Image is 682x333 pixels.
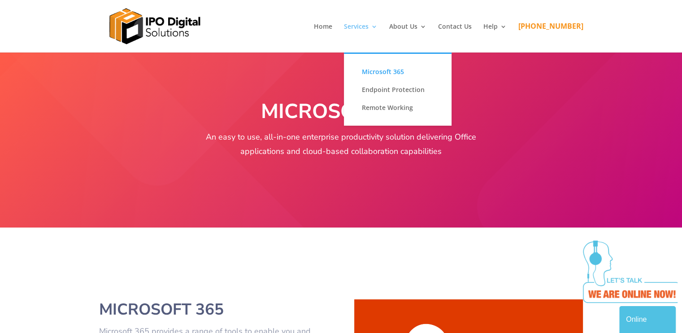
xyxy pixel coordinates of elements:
[353,99,443,117] a: Remote Working
[353,81,443,99] a: Endpoint Protection
[619,304,678,333] iframe: chat widget
[344,23,378,53] a: Services
[184,130,498,167] p: An easy to use, all-in-one enterprise productivity solution delivering Office applications and cl...
[184,99,498,130] h1: MICROSOFT 365
[353,63,443,81] a: Microsoft 365
[438,23,472,53] a: Contact Us
[314,23,332,53] a: Home
[99,299,328,324] h2: MICROSOFT 365
[4,4,102,66] img: Chat attention grabber
[579,237,678,307] iframe: chat widget
[518,23,583,52] a: [PHONE_NUMBER]
[483,23,507,53] a: Help
[389,23,426,53] a: About Us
